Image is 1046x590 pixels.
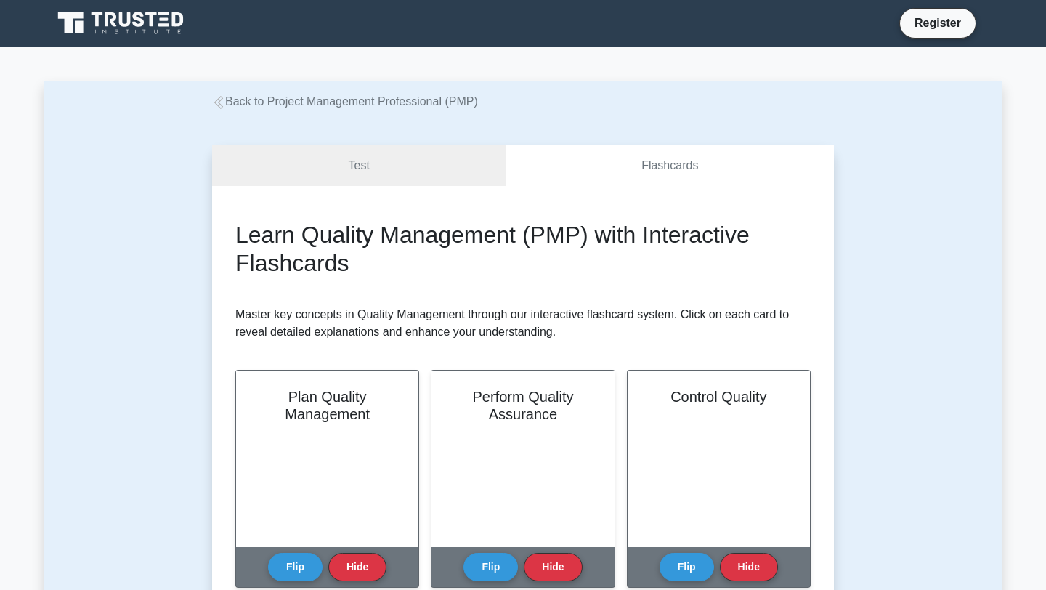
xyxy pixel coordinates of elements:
p: Master key concepts in Quality Management through our interactive flashcard system. Click on each... [235,306,811,341]
a: Back to Project Management Professional (PMP) [212,95,478,108]
button: Flip [463,553,518,581]
h2: Control Quality [645,388,792,405]
button: Flip [268,553,323,581]
h2: Learn Quality Management (PMP) with Interactive Flashcards [235,221,811,277]
button: Hide [720,553,778,581]
h2: Perform Quality Assurance [449,388,596,423]
button: Hide [328,553,386,581]
h2: Plan Quality Management [254,388,401,423]
a: Register [906,14,970,32]
button: Flip [660,553,714,581]
button: Hide [524,553,582,581]
a: Test [212,145,506,187]
a: Flashcards [506,145,834,187]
